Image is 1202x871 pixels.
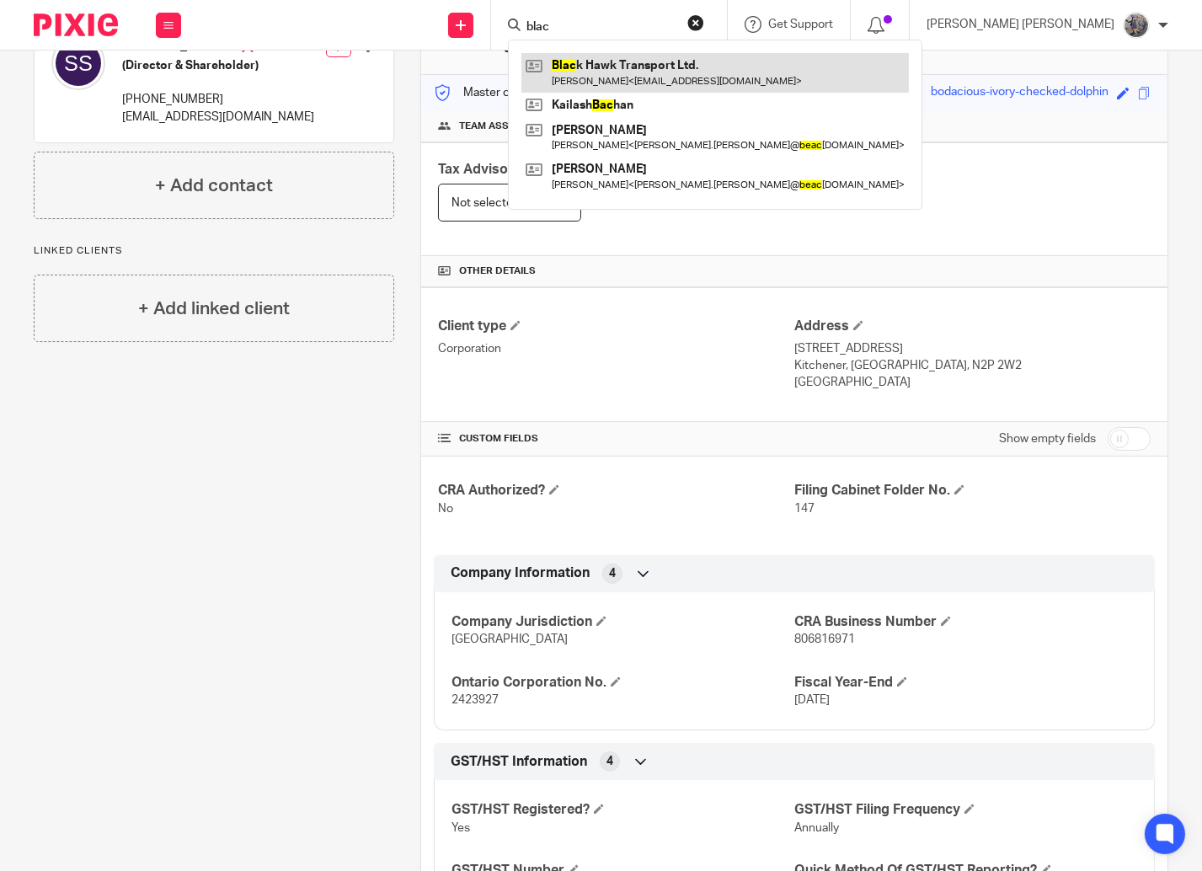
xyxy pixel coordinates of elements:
[794,822,839,834] span: Annually
[122,109,314,126] p: [EMAIL_ADDRESS][DOMAIN_NAME]
[794,694,830,706] span: [DATE]
[451,613,794,631] h4: Company Jurisdiction
[451,753,587,771] span: GST/HST Information
[155,173,273,199] h4: + Add contact
[999,430,1096,447] label: Show empty fields
[794,633,855,645] span: 806816971
[122,57,314,74] h5: (Director & Shareholder)
[794,801,1137,819] h4: GST/HST Filing Frequency
[451,801,794,819] h4: GST/HST Registered?
[794,503,815,515] span: 147
[138,296,290,322] h4: + Add linked client
[451,197,520,209] span: Not selected
[606,753,613,770] span: 4
[768,19,833,30] span: Get Support
[609,565,616,582] span: 4
[438,318,794,335] h4: Client type
[794,613,1137,631] h4: CRA Business Number
[927,16,1114,33] p: [PERSON_NAME] [PERSON_NAME]
[931,83,1109,103] div: bodacious-ivory-checked-dolphin
[687,14,704,31] button: Clear
[794,318,1151,335] h4: Address
[794,357,1151,374] p: Kitchener, [GEOGRAPHIC_DATA], N2P 2W2
[525,20,676,35] input: Search
[438,432,794,446] h4: CUSTOM FIELDS
[438,163,514,176] span: Tax Advisor
[438,482,794,500] h4: CRA Authorized?
[459,265,536,278] span: Other details
[459,120,559,133] span: Team assignments
[451,694,499,706] span: 2423927
[794,482,1151,500] h4: Filing Cabinet Folder No.
[794,374,1151,391] p: [GEOGRAPHIC_DATA]
[51,36,105,90] img: svg%3E
[438,503,453,515] span: No
[1123,12,1150,39] img: 20160912_191538.jpg
[434,84,724,101] p: Master code for secure communications and files
[451,822,470,834] span: Yes
[438,340,794,357] p: Corporation
[34,244,394,258] p: Linked clients
[451,633,568,645] span: [GEOGRAPHIC_DATA]
[794,674,1137,692] h4: Fiscal Year-End
[34,13,118,36] img: Pixie
[794,340,1151,357] p: [STREET_ADDRESS]
[451,564,590,582] span: Company Information
[451,674,794,692] h4: Ontario Corporation No.
[122,91,314,108] p: [PHONE_NUMBER]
